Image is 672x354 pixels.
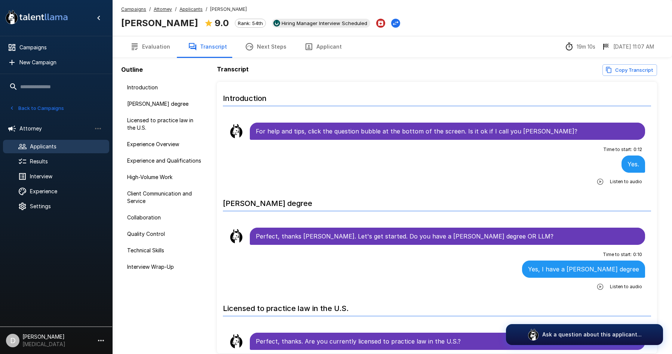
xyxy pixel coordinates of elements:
u: Attorney [154,6,172,12]
div: Introduction [121,81,208,94]
span: Quality Control [127,230,202,238]
span: Experience and Qualifications [127,157,202,164]
span: Introduction [127,84,202,91]
button: Next Steps [236,36,295,57]
b: [PERSON_NAME] [121,18,198,28]
p: Yes, I have a [PERSON_NAME] degree [528,265,639,274]
span: 0 : 12 [633,146,642,153]
span: Rank: 54th [235,20,266,26]
span: Licensed to practice law in the U.S. [127,117,202,132]
div: Technical Skills [121,244,208,257]
div: Licensed to practice law in the U.S. [121,114,208,135]
b: 9.0 [215,18,229,28]
span: Hiring Manager Interview Scheduled [279,20,370,26]
div: Quality Control [121,227,208,241]
span: Interview Wrap-Up [127,263,202,271]
div: The date and time when the interview was completed [601,42,654,51]
button: Transcript [179,36,236,57]
span: [PERSON_NAME] degree [127,100,202,108]
p: Ask a question about this applicant... [542,331,642,338]
span: High-Volume Work [127,173,202,181]
img: logo_glasses@2x.png [527,329,539,341]
button: Change Stage [391,19,400,28]
img: llama_clean.png [229,334,244,349]
span: / [175,6,177,13]
button: Applicant [295,36,351,57]
p: Perfect, thanks. Are you currently licensed to practice law in the U.S.? [256,337,639,346]
img: ukg_logo.jpeg [273,20,280,27]
span: / [206,6,207,13]
u: Campaigns [121,6,146,12]
u: Applicants [179,6,203,12]
span: Collaboration [127,214,202,221]
button: Evaluation [121,36,179,57]
div: [PERSON_NAME] degree [121,97,208,111]
h6: [PERSON_NAME] degree [223,191,651,211]
span: Client Communication and Service [127,190,202,205]
button: Archive Applicant [376,19,385,28]
h6: Licensed to practice law in the U.S. [223,296,651,316]
div: Experience and Qualifications [121,154,208,167]
div: Collaboration [121,211,208,224]
span: Time to start : [603,251,632,258]
div: High-Volume Work [121,170,208,184]
div: Client Communication and Service [121,187,208,208]
span: / [149,6,151,13]
p: [DATE] 11:07 AM [613,43,654,50]
button: Ask a question about this applicant... [506,324,663,345]
div: Interview Wrap-Up [121,260,208,274]
span: Technical Skills [127,247,202,254]
b: Transcript [217,65,249,73]
p: For help and tips, click the question bubble at the bottom of the screen. Is it ok if I call you ... [256,127,639,136]
p: Yes. [627,160,639,169]
span: Time to start : [603,146,632,153]
div: The time between starting and completing the interview [565,42,595,51]
span: Listen to audio [610,283,642,290]
div: Experience Overview [121,138,208,151]
span: [PERSON_NAME] [210,6,247,13]
span: Experience Overview [127,141,202,148]
span: 0 : 10 [633,251,642,258]
button: Copy Transcript [602,64,657,76]
b: Outline [121,66,143,73]
h6: Introduction [223,86,651,106]
span: Listen to audio [610,178,642,185]
img: llama_clean.png [229,124,244,139]
img: llama_clean.png [229,229,244,244]
div: View profile in UKG [272,19,370,28]
p: 19m 10s [577,43,595,50]
p: Perfect, thanks [PERSON_NAME]. Let's get started. Do you have a [PERSON_NAME] degree OR LLM? [256,232,639,241]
